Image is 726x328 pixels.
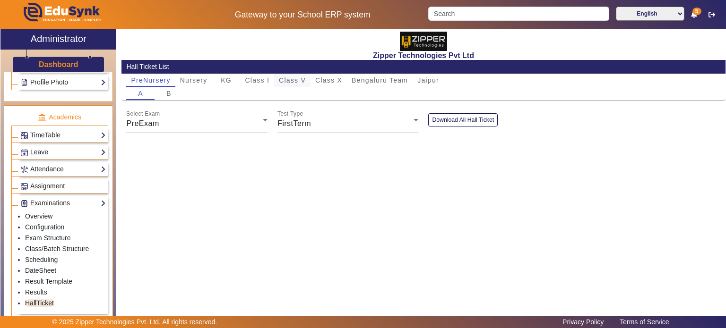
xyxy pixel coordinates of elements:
[352,77,408,84] span: Bengaluru Team
[25,267,56,274] a: DateSheet
[25,245,89,252] a: Class/Batch Structure
[692,8,701,15] span: 5
[20,181,106,192] a: Assignment
[615,316,674,328] a: Terms of Service
[428,113,498,126] button: Download All Hall Ticket
[558,316,608,328] a: Privacy Policy
[126,62,720,72] div: Hall Ticket List
[417,77,439,84] span: Jaipur
[428,7,609,21] input: Search
[11,112,108,122] p: Academics
[25,299,54,307] a: HallTicket
[25,288,47,296] a: Results
[138,90,143,97] span: A
[52,317,217,327] p: © 2025 Zipper Technologies Pvt. Ltd. All rights reserved.
[31,33,86,44] h2: Administrator
[21,183,28,190] img: Assignments.png
[25,278,72,285] a: Result Template
[126,119,159,127] span: PreExam
[279,77,306,84] span: Class V
[25,234,70,242] a: Exam Structure
[166,90,172,97] span: B
[38,59,79,69] a: Dashboard
[187,10,418,20] h5: Gateway to your School ERP system
[38,113,46,122] img: academic.png
[245,77,270,84] span: Class I
[39,60,78,69] h3: Dashboard
[277,111,303,117] mat-label: Test Type
[126,111,160,117] mat-label: Select Exam
[221,77,232,84] span: KG
[277,119,311,127] span: FirstTerm
[121,51,726,60] h2: Zipper Technologies Pvt Ltd
[400,32,447,51] img: 36227e3f-cbf6-4043-b8fc-b5c5f2957d0a
[25,256,58,263] a: Scheduling
[180,77,207,84] span: Nursery
[25,212,52,220] a: Overview
[131,77,170,84] span: PreNursery
[0,29,116,50] a: Administrator
[30,182,65,190] span: Assignment
[25,223,64,231] a: Configuration
[315,77,342,84] span: Class X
